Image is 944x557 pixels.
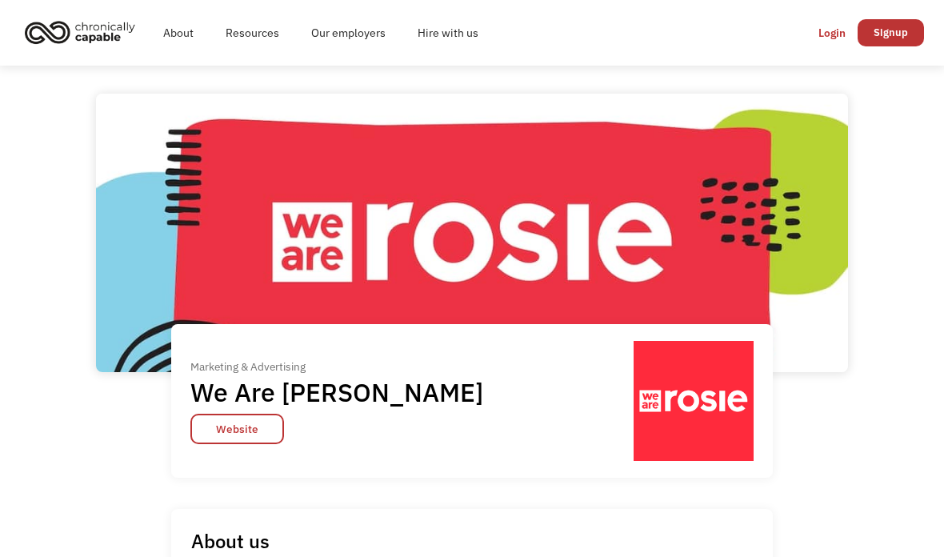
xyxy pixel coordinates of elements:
div: Marketing & Advertising [190,357,493,376]
a: home [20,14,147,50]
a: About [147,7,210,58]
a: Our employers [295,7,402,58]
a: Website [190,414,284,444]
h1: We Are [PERSON_NAME] [190,376,483,408]
a: Login [806,19,858,46]
a: Signup [858,19,924,46]
div: Login [818,23,846,42]
a: Resources [210,7,295,58]
img: Chronically Capable logo [20,14,140,50]
h1: About us [191,529,270,553]
a: Hire with us [402,7,494,58]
